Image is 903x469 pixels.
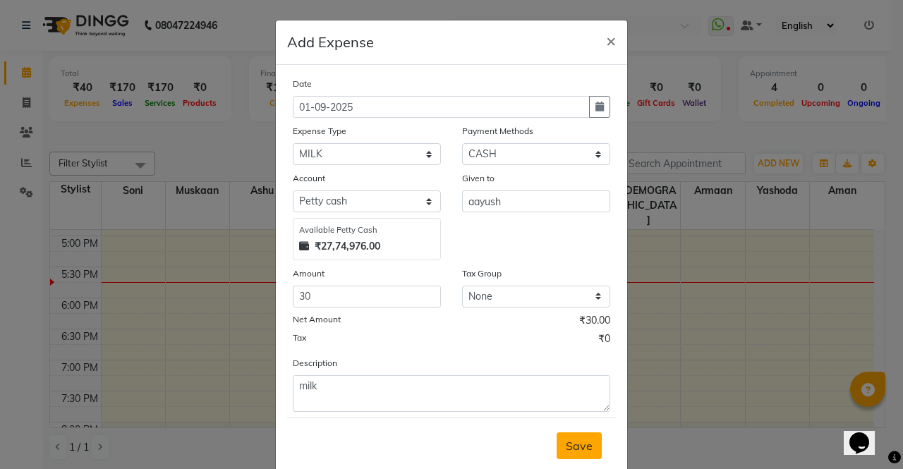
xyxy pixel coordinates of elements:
[293,267,325,280] label: Amount
[293,313,341,326] label: Net Amount
[557,432,602,459] button: Save
[293,357,337,370] label: Description
[315,239,380,254] strong: ₹27,74,976.00
[293,125,346,138] label: Expense Type
[595,20,627,60] button: Close
[287,32,374,53] h5: Add Expense
[566,439,593,453] span: Save
[462,125,533,138] label: Payment Methods
[579,313,610,331] span: ₹30.00
[293,172,325,185] label: Account
[606,30,616,51] span: ×
[299,224,435,236] div: Available Petty Cash
[293,331,306,344] label: Tax
[462,172,495,185] label: Given to
[462,190,610,212] input: Given to
[293,286,441,307] input: Amount
[462,267,502,280] label: Tax Group
[844,413,889,455] iframe: chat widget
[598,331,610,350] span: ₹0
[293,78,312,90] label: Date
